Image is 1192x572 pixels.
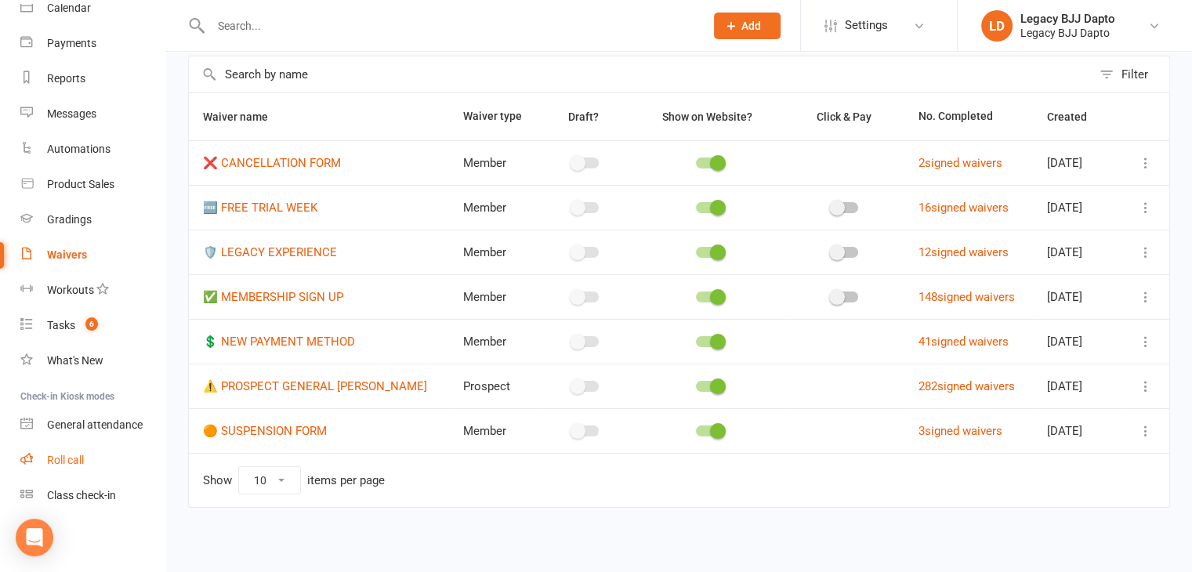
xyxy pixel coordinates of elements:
div: LD [981,10,1013,42]
a: 3signed waivers [918,424,1002,438]
button: Show on Website? [648,107,770,126]
td: Member [449,140,538,185]
button: Filter [1092,56,1169,92]
div: Gradings [47,213,92,226]
div: Open Intercom Messenger [16,519,53,556]
a: Roll call [20,443,165,478]
a: 12signed waivers [918,245,1009,259]
span: Click & Pay [816,110,871,123]
button: Created [1047,107,1104,126]
div: Payments [47,37,96,49]
a: ❌ CANCELLATION FORM [203,156,341,170]
td: Member [449,185,538,230]
button: Waiver name [203,107,285,126]
a: Tasks 6 [20,308,165,343]
span: Add [741,20,761,32]
div: Roll call [47,454,84,466]
a: Payments [20,26,165,61]
span: Waiver name [203,110,285,123]
button: Add [714,13,781,39]
div: Waivers [47,248,87,261]
a: ⚠️ PROSPECT GENERAL [PERSON_NAME] [203,379,427,393]
a: 2signed waivers [918,156,1002,170]
input: Search... [206,15,694,37]
td: Prospect [449,364,538,408]
td: Member [449,274,538,319]
td: Member [449,230,538,274]
div: Workouts [47,284,94,296]
div: Show [203,466,385,494]
a: 🛡️ LEGACY EXPERIENCE [203,245,337,259]
div: items per page [307,474,385,487]
a: Product Sales [20,167,165,202]
button: Click & Pay [802,107,888,126]
button: Draft? [554,107,616,126]
span: Settings [845,8,888,43]
a: Messages [20,96,165,132]
div: General attendance [47,418,143,431]
td: [DATE] [1033,230,1121,274]
td: [DATE] [1033,185,1121,230]
td: [DATE] [1033,408,1121,453]
div: Reports [47,72,85,85]
a: 💲 NEW PAYMENT METHOD [203,335,355,349]
span: 6 [85,317,98,331]
a: Automations [20,132,165,167]
div: What's New [47,354,103,367]
div: Class check-in [47,489,116,501]
a: 282signed waivers [918,379,1015,393]
a: Workouts [20,273,165,308]
a: What's New [20,343,165,378]
a: Waivers [20,237,165,273]
input: Search by name [189,56,1092,92]
td: [DATE] [1033,274,1121,319]
div: Legacy BJJ Dapto [1020,26,1115,40]
a: ✅ MEMBERSHIP SIGN UP [203,290,343,304]
span: Created [1047,110,1104,123]
td: [DATE] [1033,319,1121,364]
th: No. Completed [904,93,1033,140]
td: Member [449,408,538,453]
div: Product Sales [47,178,114,190]
td: [DATE] [1033,140,1121,185]
div: Tasks [47,319,75,331]
a: Gradings [20,202,165,237]
div: Messages [47,107,96,120]
div: Calendar [47,2,91,14]
div: Automations [47,143,111,155]
a: 148signed waivers [918,290,1015,304]
div: Legacy BJJ Dapto [1020,12,1115,26]
td: Member [449,319,538,364]
a: 🆓 FREE TRIAL WEEK [203,201,317,215]
a: 🟠 SUSPENSION FORM [203,424,327,438]
span: Draft? [568,110,599,123]
td: [DATE] [1033,364,1121,408]
span: Show on Website? [662,110,752,123]
a: 41signed waivers [918,335,1009,349]
a: Class kiosk mode [20,478,165,513]
th: Waiver type [449,93,538,140]
a: 16signed waivers [918,201,1009,215]
div: Filter [1121,65,1148,84]
a: General attendance kiosk mode [20,407,165,443]
a: Reports [20,61,165,96]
